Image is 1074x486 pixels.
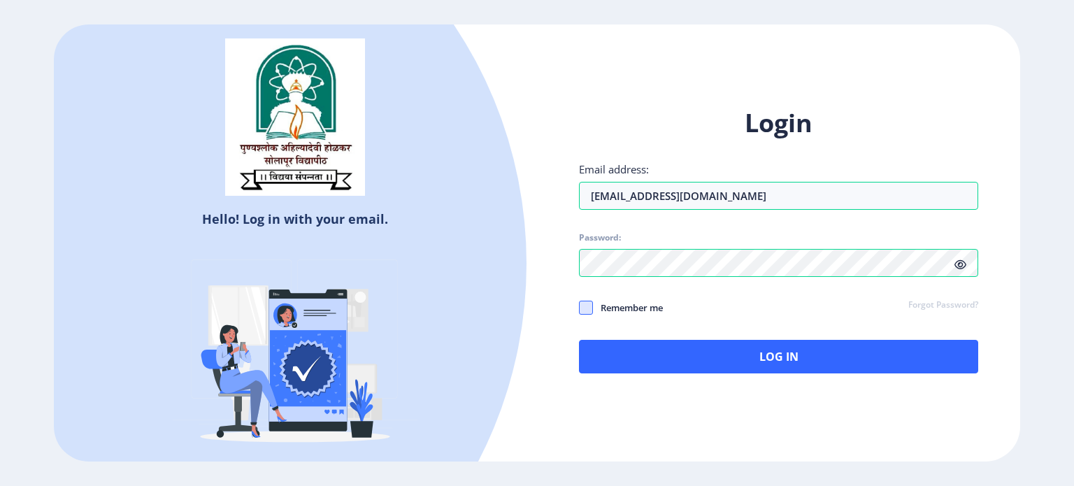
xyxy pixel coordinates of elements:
button: Log In [579,340,978,373]
label: Password: [579,232,621,243]
label: Email address: [579,162,649,176]
img: Verified-rafiki.svg [173,233,417,478]
a: Forgot Password? [908,299,978,312]
h1: Login [579,106,978,140]
span: Remember me [593,299,663,316]
input: Email address [579,182,978,210]
img: sulogo.png [225,38,365,196]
